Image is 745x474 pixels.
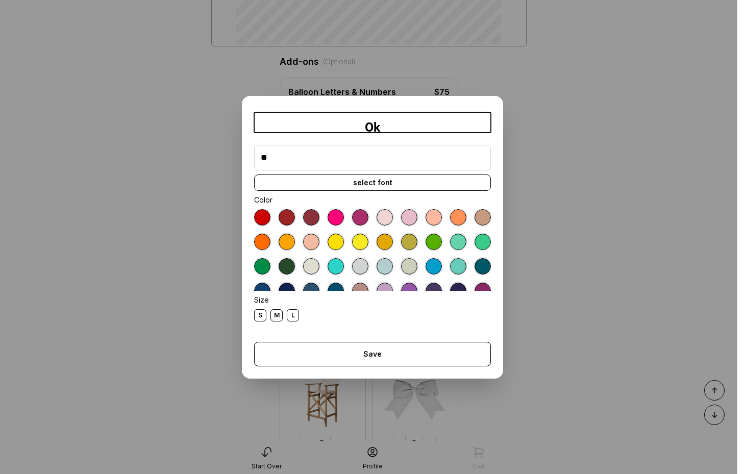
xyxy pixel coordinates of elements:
[254,195,491,205] div: Color
[254,342,491,366] button: Save
[270,309,283,321] div: M
[254,309,266,321] div: S
[287,309,299,321] div: L
[365,122,380,133] div: Ok
[254,295,491,305] div: Size
[254,174,491,191] div: select font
